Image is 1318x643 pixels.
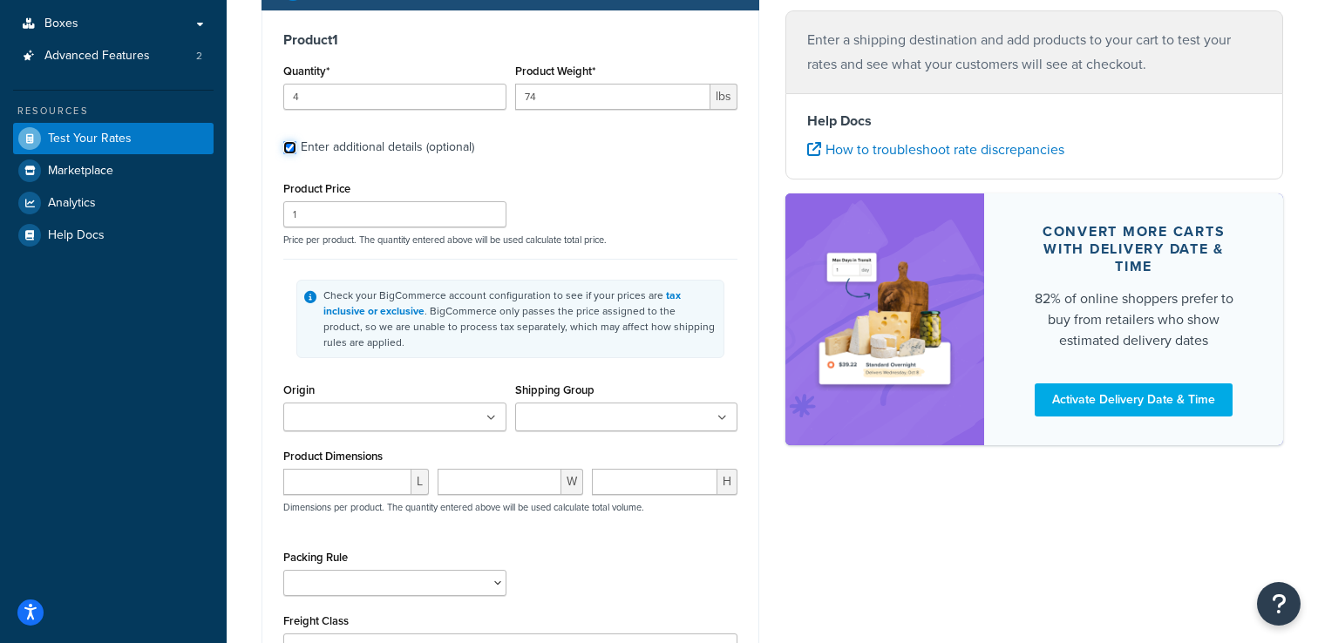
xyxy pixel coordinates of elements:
label: Packing Rule [283,551,348,564]
p: Enter a shipping destination and add products to your cart to test your rates and see what your c... [807,28,1261,77]
label: Shipping Group [515,383,594,396]
a: tax inclusive or exclusive [323,288,681,319]
span: Advanced Features [44,49,150,64]
span: W [561,469,583,495]
span: Test Your Rates [48,132,132,146]
a: Advanced Features2 [13,40,214,72]
p: Price per product. The quantity entered above will be used calculate total price. [279,234,742,246]
h4: Help Docs [807,111,1261,132]
h3: Product 1 [283,31,737,49]
div: 82% of online shoppers prefer to buy from retailers who show estimated delivery dates [1026,288,1241,351]
span: Marketplace [48,164,113,179]
div: Convert more carts with delivery date & time [1026,223,1241,275]
div: Enter additional details (optional) [301,135,474,159]
input: 0 [283,84,506,110]
div: Check your BigCommerce account configuration to see if your prices are . BigCommerce only passes ... [323,288,717,350]
li: Advanced Features [13,40,214,72]
span: lbs [710,84,737,110]
a: Help Docs [13,220,214,251]
a: Activate Delivery Date & Time [1035,383,1233,416]
input: Enter additional details (optional) [283,141,296,154]
span: L [411,469,429,495]
input: 0.00 [515,84,711,110]
div: Resources [13,104,214,118]
span: Boxes [44,17,78,31]
p: Dimensions per product. The quantity entered above will be used calculate total volume. [279,501,644,513]
a: Marketplace [13,155,214,186]
img: feature-image-ddt-36eae7f7280da8017bfb280eaccd9c446f90b1fe08728e4019434db127062ab4.png [812,220,958,419]
a: Analytics [13,187,214,219]
label: Origin [283,383,315,396]
label: Quantity* [283,64,329,78]
button: Open Resource Center [1257,582,1301,626]
a: Test Your Rates [13,123,214,154]
span: Help Docs [48,228,105,243]
a: Boxes [13,8,214,40]
label: Product Dimensions [283,450,383,463]
span: H [717,469,737,495]
a: How to troubleshoot rate discrepancies [807,139,1064,159]
label: Product Price [283,182,350,195]
span: Analytics [48,196,96,211]
label: Product Weight* [515,64,595,78]
span: 2 [196,49,202,64]
label: Freight Class [283,614,349,627]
